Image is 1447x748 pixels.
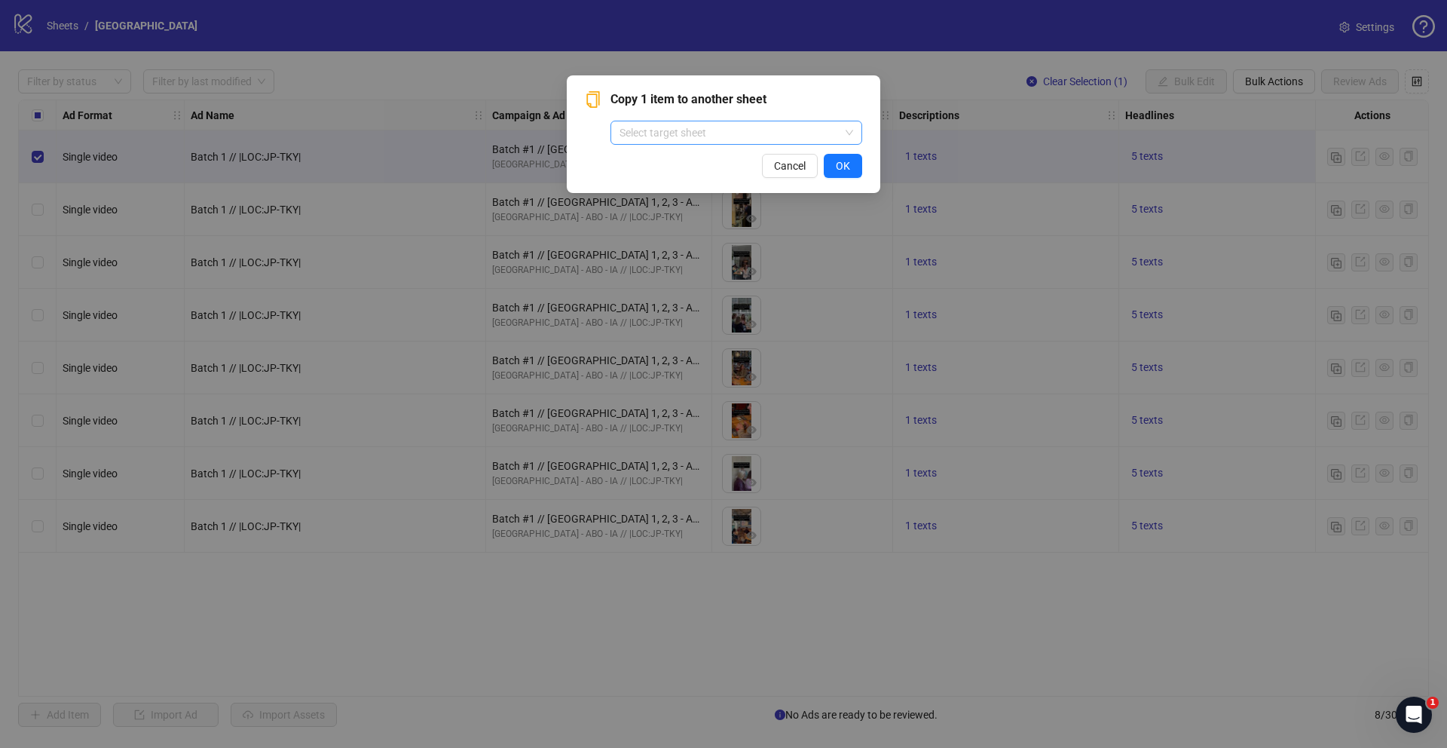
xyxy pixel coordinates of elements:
iframe: Intercom live chat [1396,697,1432,733]
span: Cancel [774,160,806,172]
button: Cancel [762,154,818,178]
span: OK [836,160,850,172]
span: Copy 1 item to another sheet [610,90,862,109]
button: OK [824,154,862,178]
span: 1 [1427,697,1439,709]
span: copy [585,91,601,108]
